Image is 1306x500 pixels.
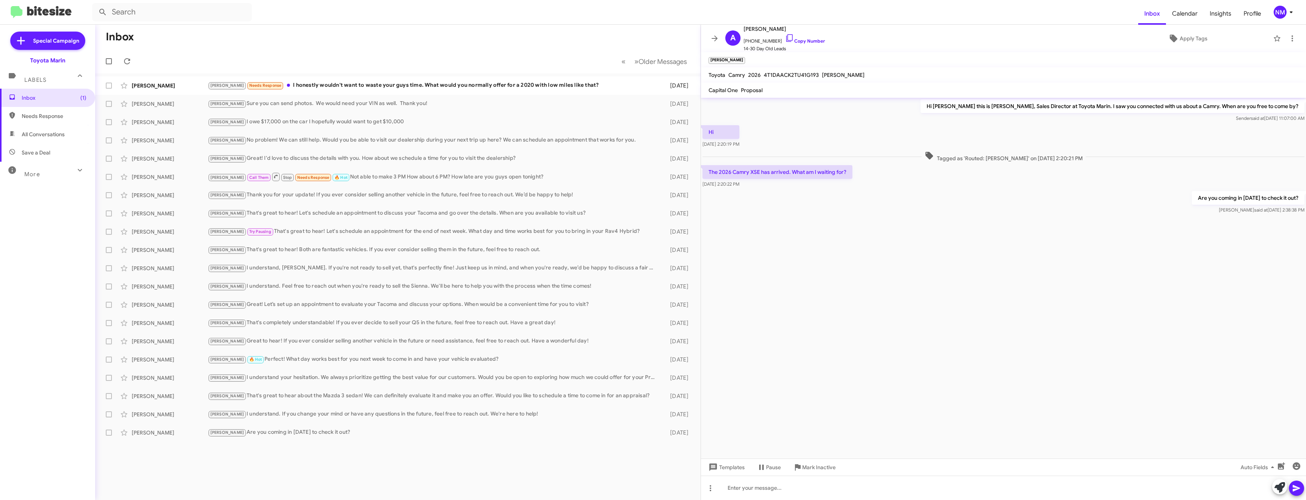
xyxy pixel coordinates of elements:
a: Profile [1238,3,1267,25]
div: [DATE] [658,228,694,236]
div: That's great to hear! Let's schedule an appointment for the end of next week. What day and time w... [208,227,658,236]
span: [PERSON_NAME] [210,357,244,362]
span: Labels [24,76,46,83]
span: Auto Fields [1241,460,1277,474]
span: Needs Response [22,112,86,120]
div: [PERSON_NAME] [132,301,208,309]
p: Hi [PERSON_NAME] this is [PERSON_NAME], Sales Director at Toyota Marin. I saw you connected with ... [921,99,1304,113]
div: [PERSON_NAME] [132,210,208,217]
span: [PERSON_NAME] [210,138,244,143]
span: Calendar [1166,3,1204,25]
span: [PERSON_NAME] [210,119,244,124]
div: I honestly wouldn't want to waste your guys time. What would you normally offer for a 2020 with l... [208,81,658,90]
span: [PERSON_NAME] [210,156,244,161]
span: Needs Response [297,175,330,180]
span: [PHONE_NUMBER] [744,33,825,45]
span: [PERSON_NAME] [210,339,244,344]
div: [PERSON_NAME] [132,411,208,418]
a: Copy Number [785,38,825,44]
button: Previous [617,54,630,69]
div: I understand, [PERSON_NAME]. If you're not ready to sell yet, that's perfectly fine! Just keep us... [208,264,658,272]
span: Toyota [709,72,725,78]
span: [DATE] 2:20:22 PM [702,181,739,187]
a: Special Campaign [10,32,85,50]
div: [DATE] [658,118,694,126]
div: [DATE] [658,246,694,254]
div: [PERSON_NAME] [132,356,208,363]
p: Are you coming in [DATE] to check it out? [1192,191,1304,205]
span: [PERSON_NAME] [210,193,244,197]
button: Auto Fields [1234,460,1283,474]
div: I understand. Feel free to reach out when you're ready to sell the Sienna. We'll be here to help ... [208,282,658,291]
span: Older Messages [639,57,687,66]
span: [PERSON_NAME] [210,375,244,380]
button: Templates [701,460,751,474]
span: 4T1DAACK2TU41G193 [764,72,819,78]
div: [DATE] [658,264,694,272]
span: [PERSON_NAME] [210,284,244,289]
span: Special Campaign [33,37,79,45]
button: Mark Inactive [787,460,842,474]
div: [DATE] [658,210,694,217]
span: [PERSON_NAME] [210,393,244,398]
span: Insights [1204,3,1238,25]
span: « [621,57,626,66]
div: [DATE] [658,338,694,345]
div: [PERSON_NAME] [132,173,208,181]
span: Stop [283,175,292,180]
span: » [634,57,639,66]
span: Save a Deal [22,149,50,156]
div: [PERSON_NAME] [132,392,208,400]
div: [DATE] [658,155,694,162]
span: (1) [80,94,86,102]
span: [PERSON_NAME] [210,266,244,271]
div: [PERSON_NAME] [132,374,208,382]
span: [PERSON_NAME] [210,211,244,216]
button: NM [1267,6,1298,19]
nav: Page navigation example [617,54,691,69]
span: [PERSON_NAME] [210,229,244,234]
div: That's great to hear about the Mazda 3 sedan! We can definitely evaluate it and make you an offer... [208,392,658,400]
div: I owe $17,000 on the car I hopefully would want to get $10,000 [208,118,658,126]
p: Hi [702,125,739,139]
span: Inbox [22,94,86,102]
span: [PERSON_NAME] [210,412,244,417]
div: [PERSON_NAME] [132,155,208,162]
div: [PERSON_NAME] [132,338,208,345]
span: Apply Tags [1180,32,1207,45]
div: Great! I'd love to discuss the details with you. How about we schedule a time for you to visit th... [208,154,658,163]
span: [PERSON_NAME] [210,175,244,180]
span: [DATE] 2:20:19 PM [702,141,739,147]
div: That's great to hear! Both are fantastic vehicles. If you ever consider selling them in the futur... [208,245,658,254]
div: [DATE] [658,411,694,418]
div: Thank you for your update! If you ever consider selling another vehicle in the future, feel free ... [208,191,658,199]
div: [DATE] [658,283,694,290]
div: [PERSON_NAME] [132,191,208,199]
span: [PERSON_NAME] [210,247,244,252]
a: Inbox [1138,3,1166,25]
div: [DATE] [658,173,694,181]
span: Proposal [741,87,763,94]
div: That's great to hear! Let's schedule an appointment to discuss your Tacoma and go over the detail... [208,209,658,218]
span: Mark Inactive [802,460,836,474]
span: 14-30 Day Old Leads [744,45,825,53]
div: [PERSON_NAME] [132,82,208,89]
span: Camry [728,72,745,78]
span: 🔥 Hot [334,175,347,180]
div: [PERSON_NAME] [132,118,208,126]
span: A [730,32,736,44]
span: said at [1254,207,1268,213]
div: [DATE] [658,374,694,382]
div: [DATE] [658,429,694,436]
span: [PERSON_NAME] [210,83,244,88]
div: Perfect! What day works best for you next week to come in and have your vehicle evaluated? [208,355,658,364]
div: Great! Let’s set up an appointment to evaluate your Tacoma and discuss your options. When would b... [208,300,658,309]
div: [DATE] [658,82,694,89]
div: [PERSON_NAME] [132,100,208,108]
h1: Inbox [106,31,134,43]
div: Sure you can send photos. We would need your VIN as well. Thank you! [208,99,658,108]
span: [PERSON_NAME] [210,302,244,307]
div: Toyota Marin [30,57,65,64]
span: Call Them [249,175,269,180]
